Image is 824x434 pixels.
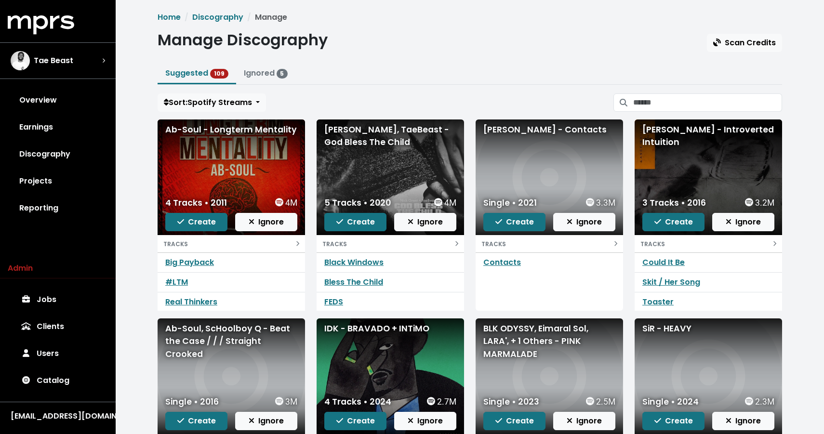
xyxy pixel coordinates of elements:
a: Suggested 109 [165,67,228,79]
span: Ignore [726,415,761,426]
span: Ignore [408,216,443,227]
small: TRACKS [163,240,188,248]
button: Ignore [394,412,456,430]
a: Discography [192,12,243,23]
div: BLK ODYSSY, Eimaral Sol, LARA', + 1 Others - PINK MARMALADE [483,322,615,360]
span: Ignore [249,216,284,227]
span: Create [336,216,375,227]
input: Search suggested projects [633,93,782,112]
span: Create [495,415,534,426]
button: Create [324,412,386,430]
a: Black Windows [324,257,384,268]
div: Single • 2021 [483,197,537,209]
div: [EMAIL_ADDRESS][DOMAIN_NAME] [11,410,105,422]
div: 4M [434,197,456,209]
a: Clients [8,313,108,340]
button: [EMAIL_ADDRESS][DOMAIN_NAME] [8,410,108,422]
div: [PERSON_NAME] - Contacts [483,123,615,136]
a: Reporting [8,195,108,222]
a: Jobs [8,286,108,313]
a: Overview [8,87,108,114]
button: Sort:Spotify Streams [158,93,266,112]
button: Scan Credits [707,34,782,52]
a: #LTM [165,276,188,288]
span: Create [654,415,693,426]
a: Users [8,340,108,367]
button: Create [483,412,545,430]
a: mprs logo [8,19,74,30]
span: 5 [277,69,288,79]
a: Discography [8,141,108,168]
span: Tae Beast [34,55,73,66]
div: 3.3M [586,197,615,209]
div: 2.7M [427,395,456,408]
button: Create [642,412,704,430]
small: TRACKS [481,240,506,248]
div: Ab-Soul, ScHoolboy Q - Beat the Case / / / Straight Crooked [165,322,297,360]
button: TRACKS [635,235,782,252]
div: 4M [275,197,297,209]
span: Ignore [567,216,602,227]
div: 3M [275,395,297,408]
small: TRACKS [640,240,665,248]
span: Ignore [726,216,761,227]
div: 4 Tracks • 2024 [324,395,391,408]
span: Create [336,415,375,426]
button: Create [165,412,227,430]
a: Skit / Her Song [642,276,700,288]
div: Ab-Soul - Longterm Mentality [165,123,297,136]
span: Ignore [408,415,443,426]
span: 109 [210,69,228,79]
h1: Manage Discography [158,31,328,49]
a: Catalog [8,367,108,394]
li: Manage [243,12,287,23]
a: Bless The Child [324,276,383,288]
button: TRACKS [158,235,305,252]
a: Home [158,12,181,23]
a: Real Thinkers [165,296,217,307]
button: Create [324,213,386,231]
span: Create [495,216,534,227]
span: Ignore [567,415,602,426]
div: 2.5M [586,395,615,408]
div: 4 Tracks • 2011 [165,197,227,209]
span: Scan Credits [713,37,776,48]
div: 2.3M [745,395,774,408]
a: Ignored 5 [244,67,288,79]
button: TRACKS [476,235,623,252]
div: SiR - HEAVY [642,322,774,335]
button: Ignore [553,412,615,430]
button: Ignore [235,412,297,430]
button: Create [165,213,227,231]
button: Ignore [235,213,297,231]
div: Single • 2024 [642,395,699,408]
a: Could It Be [642,257,685,268]
button: TRACKS [317,235,464,252]
div: 5 Tracks • 2020 [324,197,391,209]
div: IDK - BRAVADO + INTiMO [324,322,456,335]
span: Ignore [249,415,284,426]
button: Ignore [553,213,615,231]
div: 3.2M [745,197,774,209]
a: FEDS [324,296,343,307]
button: Create [483,213,545,231]
div: 3 Tracks • 2016 [642,197,706,209]
a: Contacts [483,257,521,268]
button: Create [642,213,704,231]
div: Single • 2023 [483,395,539,408]
a: Earnings [8,114,108,141]
a: Big Payback [165,257,214,268]
button: Ignore [712,412,774,430]
small: TRACKS [322,240,347,248]
button: Ignore [712,213,774,231]
span: Create [654,216,693,227]
span: Sort: Spotify Streams [164,97,252,108]
div: [PERSON_NAME], TaeBeast - God Bless The Child [324,123,456,149]
div: [PERSON_NAME] - Introverted Intuition [642,123,774,149]
a: Projects [8,168,108,195]
img: The selected account / producer [11,51,30,70]
button: Ignore [394,213,456,231]
nav: breadcrumb [158,12,782,23]
a: Toaster [642,296,674,307]
span: Create [177,216,216,227]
